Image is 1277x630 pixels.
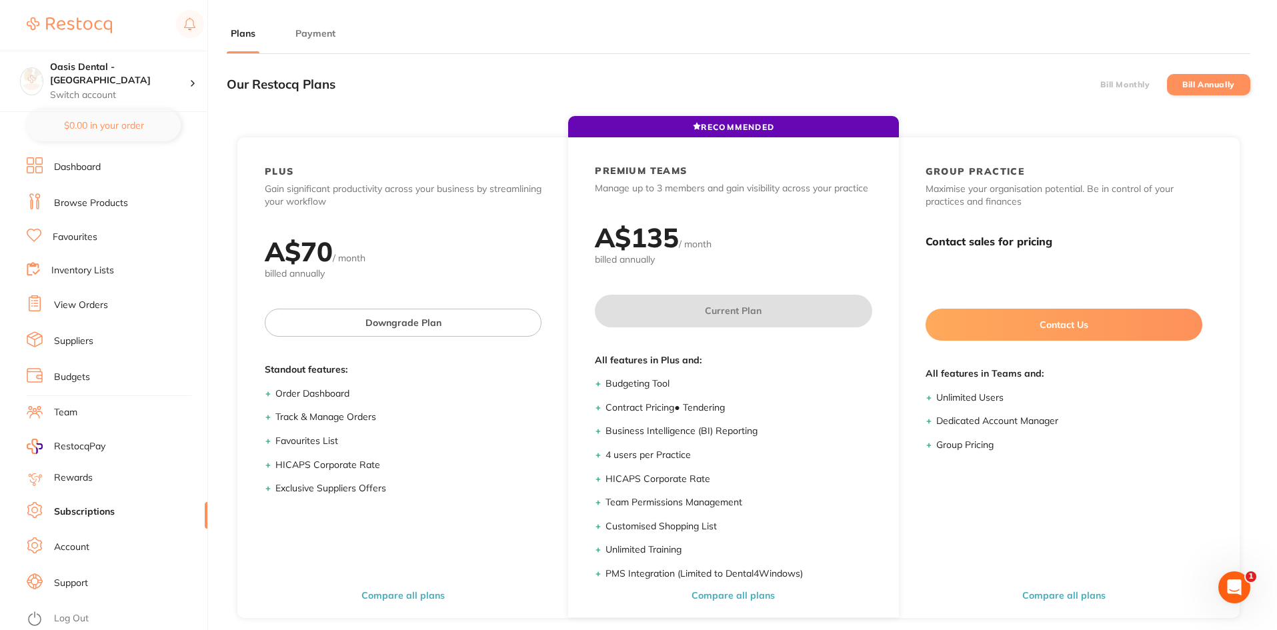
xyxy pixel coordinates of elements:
h2: GROUP PRACTICE [926,165,1025,177]
button: Payment [291,27,339,40]
h2: A$ 135 [595,221,679,254]
li: Unlimited Users [936,391,1202,405]
li: Unlimited Training [605,543,872,557]
button: Compare all plans [1018,589,1110,601]
label: Bill Annually [1182,80,1235,89]
label: Bill Monthly [1100,80,1150,89]
span: All features in Plus and: [595,354,872,367]
li: Business Intelligence (BI) Reporting [605,425,872,438]
span: Standout features: [265,363,541,377]
a: Restocq Logo [27,10,112,41]
span: All features in Teams and: [926,367,1202,381]
a: Suppliers [54,335,93,348]
span: 1 [1246,571,1256,582]
li: Dedicated Account Manager [936,415,1202,428]
span: RestocqPay [54,440,105,453]
h2: PLUS [265,165,294,177]
a: Budgets [54,371,90,384]
h3: Our Restocq Plans [227,77,335,92]
img: RestocqPay [27,439,43,454]
span: / month [333,252,365,264]
button: Downgrade Plan [265,309,541,337]
button: Compare all plans [688,589,779,601]
iframe: Intercom live chat [1218,571,1250,603]
a: Subscriptions [54,505,115,519]
span: RECOMMENDED [693,122,774,132]
a: Browse Products [54,197,128,210]
h3: Contact sales for pricing [926,235,1202,248]
span: billed annually [265,267,541,281]
p: Manage up to 3 members and gain visibility across your practice [595,182,872,195]
li: Customised Shopping List [605,520,872,533]
h2: PREMIUM TEAMS [595,165,687,177]
button: Log Out [27,609,203,630]
h4: Oasis Dental - Brighton [50,61,189,87]
a: Account [54,541,89,554]
li: HICAPS Corporate Rate [275,459,541,472]
li: Budgeting Tool [605,377,872,391]
a: Favourites [53,231,97,244]
img: Restocq Logo [27,17,112,33]
button: Contact Us [926,309,1202,341]
img: Oasis Dental - Brighton [21,68,43,90]
li: Team Permissions Management [605,496,872,509]
a: Dashboard [54,161,101,174]
li: Contract Pricing ● Tendering [605,401,872,415]
a: View Orders [54,299,108,312]
a: Rewards [54,471,93,485]
span: billed annually [595,253,872,267]
p: Maximise your organisation potential. Be in control of your practices and finances [926,183,1202,209]
p: Switch account [50,89,189,102]
li: Group Pricing [936,439,1202,452]
a: Inventory Lists [51,264,114,277]
button: $0.00 in your order [27,109,181,141]
li: PMS Integration (Limited to Dental4Windows) [605,567,872,581]
li: 4 users per Practice [605,449,872,462]
li: Track & Manage Orders [275,411,541,424]
li: HICAPS Corporate Rate [605,473,872,486]
a: Support [54,577,88,590]
p: Gain significant productivity across your business by streamlining your workflow [265,183,541,209]
h2: A$ 70 [265,235,333,268]
li: Order Dashboard [275,387,541,401]
button: Current Plan [595,295,872,327]
li: Favourites List [275,435,541,448]
span: / month [679,238,712,250]
li: Exclusive Suppliers Offers [275,482,541,495]
a: Team [54,406,77,419]
a: RestocqPay [27,439,105,454]
button: Compare all plans [357,589,449,601]
button: Plans [227,27,259,40]
a: Log Out [54,612,89,625]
